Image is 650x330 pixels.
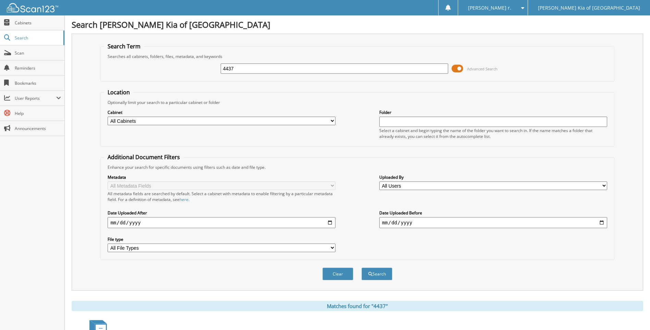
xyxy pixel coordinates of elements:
[15,65,61,71] span: Reminders
[15,126,61,131] span: Announcements
[104,54,610,59] div: Searches all cabinets, folders, files, metadata, and keywords
[538,6,640,10] span: [PERSON_NAME] Kia of [GEOGRAPHIC_DATA]
[379,217,607,228] input: end
[15,20,61,26] span: Cabinets
[104,99,610,105] div: Optionally limit your search to a particular cabinet or folder
[108,174,335,180] label: Metadata
[15,110,61,116] span: Help
[108,109,335,115] label: Cabinet
[72,19,643,30] h1: Search [PERSON_NAME] Kia of [GEOGRAPHIC_DATA]
[104,89,133,96] legend: Location
[15,35,60,41] span: Search
[15,50,61,56] span: Scan
[104,153,183,161] legend: Additional Document Filters
[104,43,144,50] legend: Search Term
[361,268,392,280] button: Search
[104,164,610,170] div: Enhance your search for specific documents using filters such as date and file type.
[108,236,335,242] label: File type
[379,128,607,139] div: Select a cabinet and begin typing the name of the folder you want to search in. If the name match...
[15,80,61,86] span: Bookmarks
[467,66,498,71] span: Advanced Search
[379,174,607,180] label: Uploaded By
[322,268,353,280] button: Clear
[379,109,607,115] label: Folder
[15,95,56,101] span: User Reports
[7,3,58,12] img: scan123-logo-white.svg
[468,6,511,10] span: [PERSON_NAME] r.
[108,217,335,228] input: start
[180,197,188,202] a: here
[379,210,607,216] label: Date Uploaded Before
[108,210,335,216] label: Date Uploaded After
[72,301,643,311] div: Matches found for "4437"
[108,191,335,202] div: All metadata fields are searched by default. Select a cabinet with metadata to enable filtering b...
